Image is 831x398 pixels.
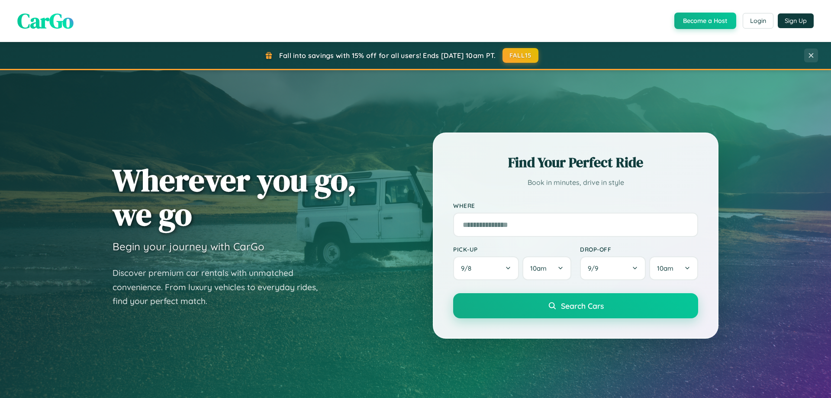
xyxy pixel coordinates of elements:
[522,256,571,280] button: 10am
[502,48,539,63] button: FALL15
[588,264,602,272] span: 9 / 9
[113,163,357,231] h1: Wherever you go, we go
[17,6,74,35] span: CarGo
[453,153,698,172] h2: Find Your Perfect Ride
[674,13,736,29] button: Become a Host
[453,246,571,253] label: Pick-up
[778,13,814,28] button: Sign Up
[279,51,496,60] span: Fall into savings with 15% off for all users! Ends [DATE] 10am PT.
[561,301,604,311] span: Search Cars
[453,176,698,189] p: Book in minutes, drive in style
[453,256,519,280] button: 9/8
[453,293,698,318] button: Search Cars
[657,264,673,272] span: 10am
[461,264,476,272] span: 9 / 8
[113,240,264,253] h3: Begin your journey with CarGo
[113,266,329,308] p: Discover premium car rentals with unmatched convenience. From luxury vehicles to everyday rides, ...
[580,246,698,253] label: Drop-off
[743,13,773,29] button: Login
[649,256,698,280] button: 10am
[530,264,547,272] span: 10am
[580,256,646,280] button: 9/9
[453,202,698,209] label: Where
